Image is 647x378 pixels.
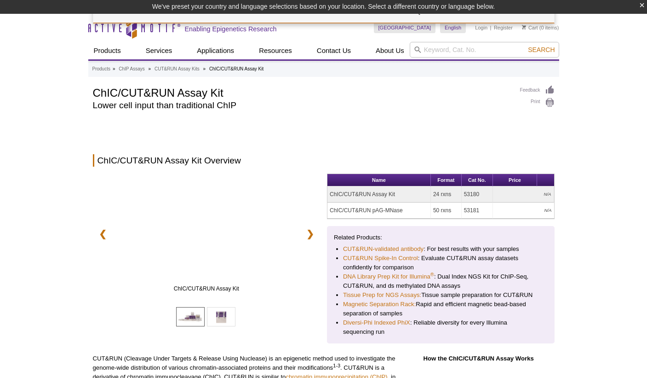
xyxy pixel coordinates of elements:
[185,25,277,33] h2: Enabling Epigenetics Research
[203,66,206,71] li: »
[493,174,537,186] th: Price
[88,42,126,59] a: Products
[431,203,462,219] td: 50 rxns
[149,66,151,71] li: »
[92,65,110,73] a: Products
[209,66,263,71] li: ChIC/CUT&RUN Assay Kit
[119,65,145,73] a: ChIP Assays
[462,203,493,219] td: 53181
[343,272,538,291] li: : Dual Index NGS Kit for ChIP-Seq, CUT&RUN, and ds methylated DNA assays
[253,42,298,59] a: Resources
[334,233,548,242] p: Related Products:
[430,272,434,277] sup: ®
[343,272,434,281] a: DNA Library Prep Kit for Illumina®
[113,66,115,71] li: »
[410,42,559,58] input: Keyword, Cat. No.
[431,186,462,203] td: 24 rxns
[343,291,538,300] li: Tissue sample preparation for CUT&RUN
[327,186,431,203] td: ChIC/CUT&RUN Assay Kit
[525,46,557,54] button: Search
[370,42,410,59] a: About Us
[93,223,113,244] a: ❮
[343,300,416,309] a: Magnetic Separation Rack:
[431,174,462,186] th: Format
[343,300,538,318] li: Rapid and efficient magnetic bead-based separation of samples
[490,22,492,33] li: |
[93,101,511,110] h2: Lower cell input than traditional ChIP
[522,25,526,29] img: Your Cart
[440,22,466,33] a: English
[93,85,511,99] h1: ChIC/CUT&RUN Assay Kit
[333,363,340,368] sup: 1-3
[155,65,200,73] a: CUT&RUN Assay Kits
[343,318,538,337] li: : Reliable diversity for every Illumina sequencing run
[300,223,320,244] a: ❯
[311,42,356,59] a: Contact Us
[343,254,538,272] li: : Evaluate CUT&RUN assay datasets confidently for comparison
[493,203,554,219] td: N/A
[494,24,513,31] a: Register
[475,24,487,31] a: Login
[343,291,421,300] a: Tissue Prep for NGS Assays:
[462,186,493,203] td: 53180
[343,244,424,254] a: CUT&RUN-validated antibody
[520,85,555,95] a: Feedback
[93,154,555,167] h2: ChIC/CUT&RUN Assay Kit Overview
[327,203,431,219] td: ChIC/CUT&RUN pAG-MNase
[191,42,240,59] a: Applications
[522,24,538,31] a: Cart
[343,318,410,327] a: Diversi-Phi Indexed PhiX
[140,42,178,59] a: Services
[343,254,418,263] a: CUT&RUN Spike-In Control
[462,174,493,186] th: Cat No.
[343,244,538,254] li: : For best results with your samples
[493,186,554,203] td: N/A
[115,284,298,293] span: ChIC/CUT&RUN Assay Kit
[528,46,555,53] span: Search
[374,22,436,33] a: [GEOGRAPHIC_DATA]
[423,355,533,362] strong: How the ChIC/CUT&RUN Assay Works
[327,174,431,186] th: Name
[522,22,559,33] li: (0 items)
[520,98,555,108] a: Print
